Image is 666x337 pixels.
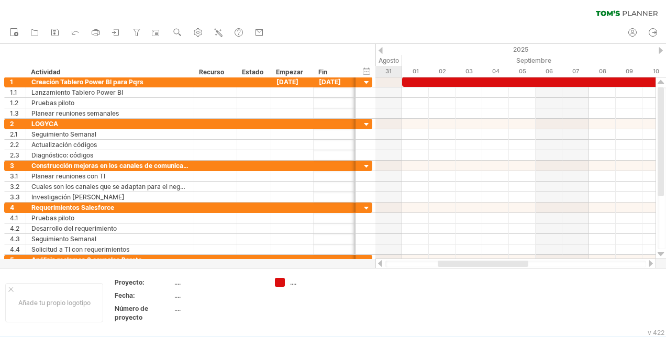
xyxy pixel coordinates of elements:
[31,255,188,265] div: Análisis reclamos 3 causales Pareto
[648,329,664,336] div: v 422
[115,304,172,322] div: Número de proyecto
[10,129,26,139] div: 2.1
[10,182,26,192] div: 3.2
[10,108,26,118] div: 1.3
[31,171,188,181] div: Planear reuniones con TI
[10,171,26,181] div: 3.1
[174,291,262,300] div: ....
[174,278,262,287] div: ....
[31,244,188,254] div: Solicitud a TI con requerimientos
[10,255,26,265] div: 5
[314,77,356,87] div: [DATE]
[199,67,231,77] div: Recurso
[31,161,188,171] div: Construcción mejoras en los canales de comunicación con los clientes
[10,223,26,233] div: 4.2
[375,66,402,77] div: Sunday, 31 August 2025
[456,66,482,77] div: Wednesday, 3 September 2025
[318,67,350,77] div: Fin
[31,67,188,77] div: Actividad
[115,291,172,300] div: Fecha:
[31,119,188,129] div: LOGYCA
[31,182,188,192] div: Cuales son los canales que se adaptan para el negocio
[589,66,616,77] div: Monday, 8 September 2025
[562,66,589,77] div: Sunday, 7 September 2025
[242,67,265,77] div: Estado
[271,77,314,87] div: [DATE]
[10,140,26,150] div: 2.2
[616,66,642,77] div: Tuesday, 9 September 2025
[482,66,509,77] div: Thursday, 4 September 2025
[31,203,188,212] div: Requerimientos Salesforce
[10,87,26,97] div: 1.1
[10,192,26,202] div: 3.3
[18,299,91,307] font: Añade tu propio logotipo
[10,234,26,244] div: 4.3
[31,140,188,150] div: Actualización códigos
[10,213,26,223] div: 4.1
[31,129,188,139] div: Seguimiento Semanal
[31,98,188,108] div: Pruebas piloto
[10,150,26,160] div: 2.3
[10,244,26,254] div: 4.4
[509,66,536,77] div: Friday, 5 September 2025
[10,119,26,129] div: 2
[429,66,456,77] div: Tuesday, 2 September 2025
[31,192,188,202] div: Investigación [PERSON_NAME]
[31,87,188,97] div: Lanzamiento Tablero Power BI
[31,108,188,118] div: Planear reuniones semanales
[290,278,347,287] div: ....
[10,203,26,212] div: 4
[536,66,562,77] div: Saturday, 6 September 2025
[31,77,188,87] div: Creación Tablero Power BI para Pqrs
[174,304,262,313] div: ....
[31,234,188,244] div: Seguimiento Semanal
[402,66,429,77] div: Monday, 1 September 2025
[31,150,188,160] div: Diagnóstico: códigos
[31,223,188,233] div: Desarrollo del requerimiento
[10,98,26,108] div: 1.2
[31,213,188,223] div: Pruebas piloto
[276,67,307,77] div: Empezar
[115,278,172,287] div: Proyecto:
[10,161,26,171] div: 3
[10,77,26,87] div: 1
